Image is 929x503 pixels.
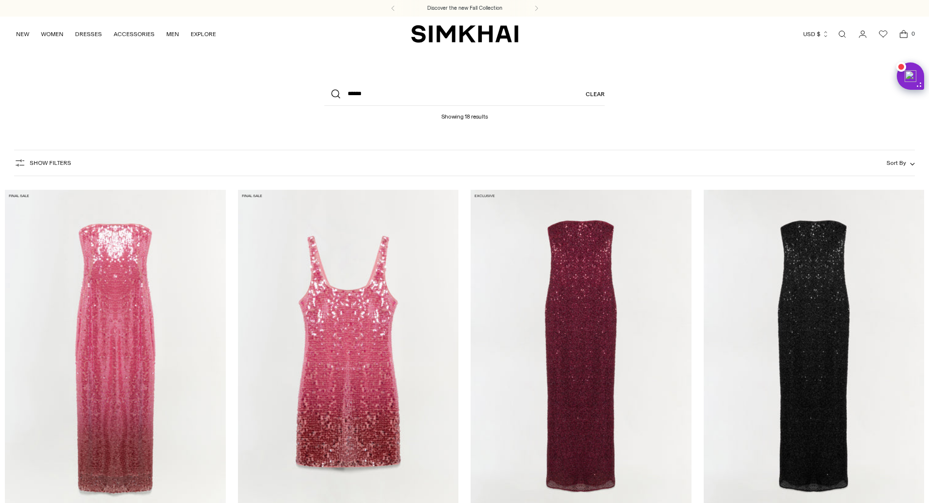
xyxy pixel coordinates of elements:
[41,23,63,45] a: WOMEN
[427,4,502,12] a: Discover the new Fall Collection
[887,160,906,166] span: Sort By
[887,158,915,168] button: Sort By
[30,160,71,166] span: Show Filters
[441,106,488,120] h1: Showing 18 results
[191,23,216,45] a: EXPLORE
[909,29,917,38] span: 0
[324,82,348,106] button: Search
[16,23,29,45] a: NEW
[166,23,179,45] a: MEN
[411,24,518,43] a: SIMKHAI
[853,24,872,44] a: Go to the account page
[14,155,71,171] button: Show Filters
[873,24,893,44] a: Wishlist
[586,82,605,106] a: Clear
[75,23,102,45] a: DRESSES
[114,23,155,45] a: ACCESSORIES
[803,23,829,45] button: USD $
[832,24,852,44] a: Open search modal
[894,24,913,44] a: Open cart modal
